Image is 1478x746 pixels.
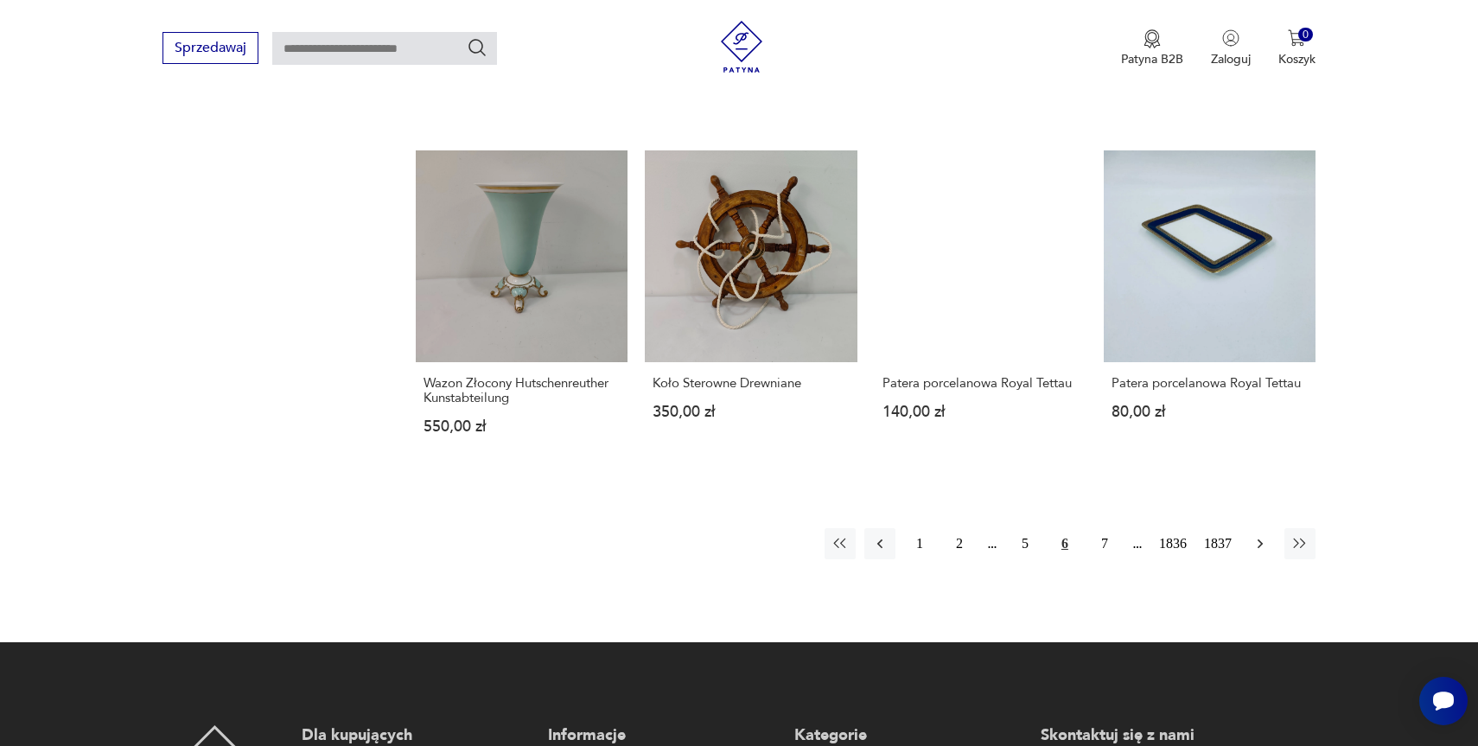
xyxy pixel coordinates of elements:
button: 1 [904,528,935,559]
button: 6 [1049,528,1080,559]
div: 0 [1298,28,1313,42]
p: 350,00 zł [653,405,849,419]
a: Wazon Złocony Hutschenreuther KunstabteilungWazon Złocony Hutschenreuther Kunstabteilung550,00 zł [416,150,628,468]
p: 140,00 zł [882,405,1079,419]
p: Patyna B2B [1121,51,1183,67]
button: 1837 [1200,528,1236,559]
img: Patyna - sklep z meblami i dekoracjami vintage [716,21,768,73]
button: 2 [944,528,975,559]
h3: Wazon Złocony Hutschenreuther Kunstabteilung [424,376,620,405]
p: Koszyk [1278,51,1316,67]
a: Patera porcelanowa Royal TettauPatera porcelanowa Royal Tettau80,00 zł [1104,150,1316,468]
iframe: Smartsupp widget button [1419,677,1468,725]
button: 1836 [1155,528,1191,559]
a: Sprzedawaj [162,43,258,55]
button: 0Koszyk [1278,29,1316,67]
img: Ikona medalu [1144,29,1161,48]
p: Dla kupujących [302,725,531,746]
button: Zaloguj [1211,29,1251,67]
button: Patyna B2B [1121,29,1183,67]
h3: Patera porcelanowa Royal Tettau [1112,376,1308,391]
p: 80,00 zł [1112,405,1308,419]
p: Kategorie [794,725,1023,746]
p: Informacje [548,725,777,746]
button: Sprzedawaj [162,32,258,64]
p: 550,00 zł [424,419,620,434]
img: Ikonka użytkownika [1222,29,1239,47]
button: 7 [1089,528,1120,559]
h3: Koło Sterowne Drewniane [653,376,849,391]
p: Skontaktuj się z nami [1041,725,1270,746]
button: 5 [1010,528,1041,559]
h3: Patera porcelanowa Royal Tettau [882,376,1079,391]
a: Ikona medaluPatyna B2B [1121,29,1183,67]
a: Koło Sterowne DrewnianeKoło Sterowne Drewniane350,00 zł [645,150,857,468]
button: Szukaj [467,37,487,58]
img: Ikona koszyka [1288,29,1305,47]
p: Zaloguj [1211,51,1251,67]
a: Patera porcelanowa Royal TettauPatera porcelanowa Royal Tettau140,00 zł [875,150,1086,468]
